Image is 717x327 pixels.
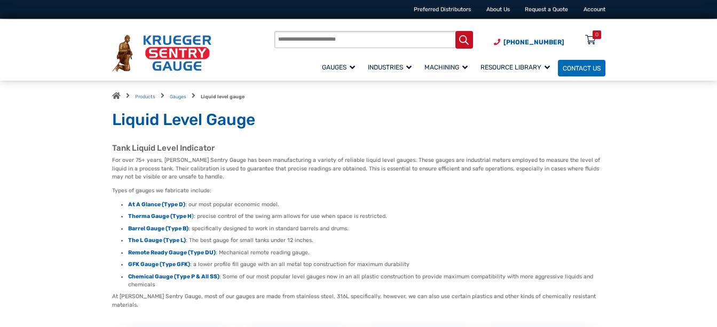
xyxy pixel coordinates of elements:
[128,248,605,256] li: : Mechanical remote reading gauge.
[476,58,558,77] a: Resource Library
[480,64,550,71] span: Resource Library
[128,237,186,244] a: The L Gauge (Type L)
[317,58,363,77] a: Gauges
[420,58,476,77] a: Machining
[128,249,216,256] a: Remote Ready Gauge (Type DU)
[201,94,245,99] strong: Liquid level gauge
[558,60,605,76] a: Contact Us
[128,213,194,220] a: Therma Gauge (Type H)
[112,156,605,181] p: For over 75+ years, [PERSON_NAME] Sentry Gauge has been manufacturing a variety of reliable liqui...
[494,37,564,47] a: Phone Number (920) 434-8860
[563,64,601,72] span: Contact Us
[322,64,355,71] span: Gauges
[503,38,564,46] span: [PHONE_NUMBER]
[112,35,211,72] img: Krueger Sentry Gauge
[584,6,605,13] a: Account
[112,186,605,195] p: Types of gauges we fabricate include:
[128,225,188,232] a: Barrel Gauge (Type B)
[112,110,605,130] h1: Liquid Level Gauge
[112,143,605,153] h2: Tank Liquid Level Indicator
[595,30,598,39] div: 0
[128,260,605,268] li: : a lower profile fill gauge with an all metal top construction for maximum durability
[135,94,155,99] a: Products
[414,6,471,13] a: Preferred Distributors
[128,200,605,208] li: : our most popular economic model.
[368,64,412,71] span: Industries
[128,224,605,232] li: : specifically designed to work in standard barrels and drums.
[486,6,510,13] a: About Us
[128,201,185,208] a: At A Glance (Type D)
[424,64,468,71] span: Machining
[128,213,192,220] strong: Therma Gauge (Type H
[170,94,186,99] a: Gauges
[112,292,605,309] p: At [PERSON_NAME] Sentry Gauge, most of our gauges are made from stainless steel, 316L specificall...
[128,236,605,244] li: : The best gauge for small tanks under 12 inches.
[128,261,190,268] a: GFK Gauge (Type GFK)
[128,273,219,280] a: Chemical Gauge (Type P & All SS)
[128,272,605,289] li: : Some of our most popular level gauges now in an all plastic construction to provide maximum com...
[363,58,420,77] a: Industries
[525,6,568,13] a: Request a Quote
[128,212,605,220] li: : precise control of the swing arm allows for use when space is restricted.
